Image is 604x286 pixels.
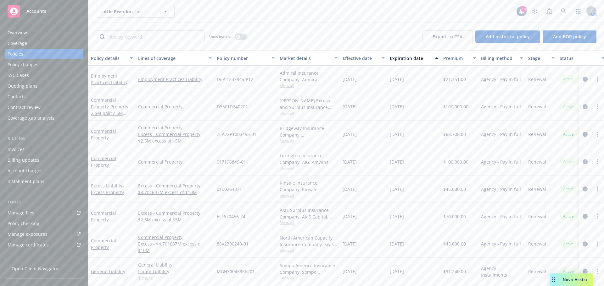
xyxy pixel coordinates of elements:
[5,219,83,229] a: Policy checking
[5,102,83,112] a: Contract review
[475,30,540,43] button: Add historical policy
[443,213,466,220] span: $70,000.00
[217,240,249,247] span: 88X2300240-01
[91,104,128,123] span: - Property 2.5M policy-5M policy
[280,138,338,143] span: Show all
[8,60,38,70] div: Policy changes
[5,3,83,20] a: Accounts
[581,185,589,193] a: circleInformation
[8,229,48,239] div: Manage exposures
[91,128,116,141] a: Commercial Property
[138,210,212,223] a: Excess - Commercial Property $2.5M excess of $5M
[343,103,357,110] span: [DATE]
[528,213,546,220] span: Renewal
[594,103,601,111] a: more
[526,51,557,66] button: Stage
[443,159,468,165] span: $100,000.00
[5,113,83,123] a: Coverage gap analysis
[217,268,255,275] span: MGH30045956201
[390,103,404,110] span: [DATE]
[390,76,404,83] span: [DATE]
[441,51,478,66] button: Premium
[443,103,468,110] span: $100,000.00
[390,131,404,138] span: [DATE]
[443,240,466,247] span: $45,000.00
[443,186,466,192] span: $45,000.00
[138,55,205,62] div: Lines of coverage
[5,28,83,38] a: Overview
[8,81,37,91] div: Quoting plans
[8,166,42,176] div: Account charges
[8,70,29,80] div: SSC Cases
[562,159,575,165] span: Active
[280,152,338,165] div: Lexington Insurance Company, AIG, Amwins
[594,158,601,165] a: more
[138,159,212,165] a: Commercial Property
[8,240,49,250] div: Manage certificates
[581,213,589,220] a: circleInformation
[136,51,214,66] button: Lines of coverage
[390,159,404,165] span: [DATE]
[5,144,83,154] a: Invoices
[443,131,466,138] span: $68,708.00
[280,180,338,193] div: Kinsale Insurance Company, Kinsale Insurance, Amwins
[528,268,546,275] span: Renewal
[280,165,338,171] span: Show all
[138,124,212,131] a: Commercial Property
[528,55,548,62] div: Stage
[280,235,338,248] div: North American Capacity Insurance Company, Swiss Re, Amwins
[280,275,338,281] span: Show all
[217,131,256,138] span: 7EA7XP1003498-01
[138,240,212,254] a: Excess - $4.701637M excess of $10M
[550,273,558,286] div: Drag to move
[5,176,83,186] a: Installment plans
[280,193,338,198] span: Show all
[138,268,212,275] a: Liquor Liability
[217,159,246,165] span: 017196849-01
[443,55,469,62] div: Premium
[594,75,601,83] a: more
[280,207,338,220] div: AXIS Surplus Insurance Company, AXIS Capital, Amwins
[214,51,277,66] button: Policy number
[138,275,212,281] a: 1 more
[280,97,338,111] div: [PERSON_NAME] Excess and Surplus Insurance, Inc., [PERSON_NAME] Group, AmWins Insurance Brokerage...
[528,76,546,83] span: Renewal
[528,159,546,165] span: Renewal
[5,81,83,91] a: Quoting plans
[5,166,83,176] a: Account charges
[562,269,575,274] span: Active
[581,268,589,275] a: circleInformation
[12,265,59,272] span: Open Client Navigator
[528,131,546,138] span: Renewal
[343,186,357,192] span: [DATE]
[91,155,116,168] a: Commercial Property
[481,213,521,220] span: Agency - Pay in full
[343,159,357,165] span: [DATE]
[91,73,127,85] a: Employment Practices Liability
[8,49,23,59] div: Policies
[217,103,248,110] span: D35F1D240201
[5,199,83,205] div: Tools
[280,125,338,138] div: Bridgeway Insurance Company, [GEOGRAPHIC_DATA], [GEOGRAPHIC_DATA]
[88,51,136,66] button: Policy details
[8,219,39,229] div: Policy checking
[5,240,83,250] a: Manage certificates
[138,76,212,83] a: Employment Practices Liability
[478,51,526,66] button: Billing method
[390,213,404,220] span: [DATE]
[343,268,357,275] span: [DATE]
[481,186,521,192] span: Agency - Pay in full
[581,158,589,165] a: circleInformation
[5,70,83,80] a: SSC Cases
[560,55,598,62] div: Status
[101,8,156,15] span: Little River Inn, Inc.
[217,213,245,220] span: ELF670456-24
[280,220,338,225] span: Show all
[138,262,212,268] a: General Liability
[562,132,575,137] span: Active
[343,240,357,247] span: [DATE]
[553,34,586,40] span: Add BOR policy
[486,34,530,40] span: Add historical policy
[390,268,404,275] span: [DATE]
[8,38,27,48] div: Coverage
